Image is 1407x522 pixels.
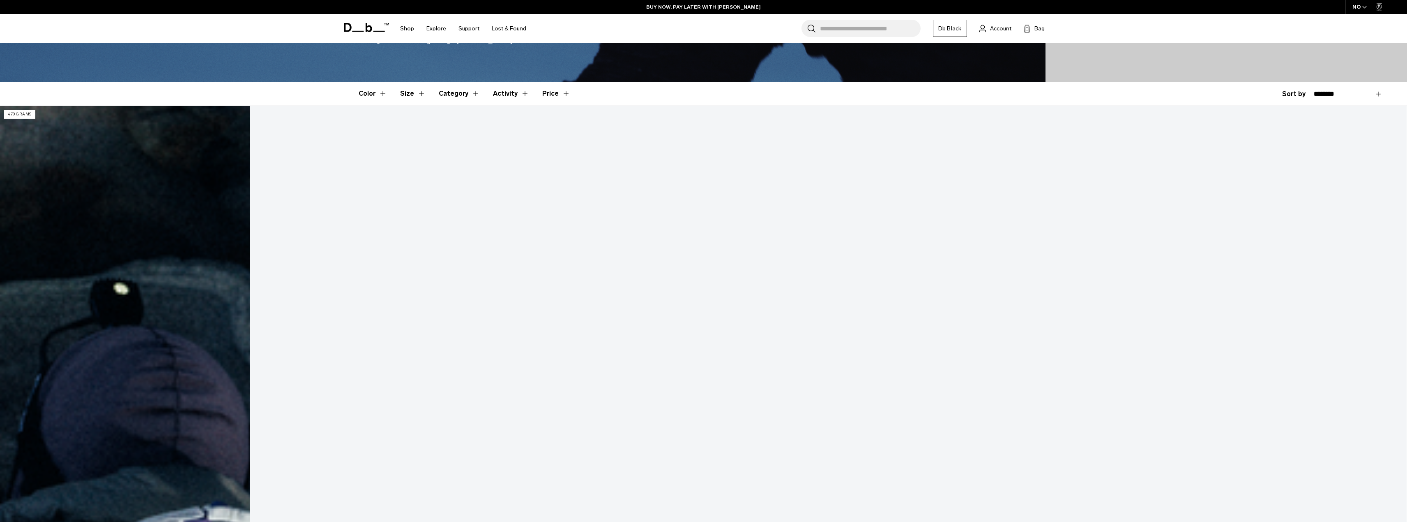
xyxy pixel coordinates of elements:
[990,24,1011,33] span: Account
[400,82,426,106] button: Toggle Filter
[400,14,414,43] a: Shop
[439,82,480,106] button: Toggle Filter
[1024,23,1045,33] button: Bag
[933,20,967,37] a: Db Black
[359,82,387,106] button: Toggle Filter
[646,3,761,11] a: BUY NOW, PAY LATER WITH [PERSON_NAME]
[492,14,526,43] a: Lost & Found
[394,14,532,43] nav: Main Navigation
[493,82,529,106] button: Toggle Filter
[426,14,446,43] a: Explore
[1034,24,1045,33] span: Bag
[979,23,1011,33] a: Account
[4,110,35,119] p: 470 grams
[458,14,479,43] a: Support
[542,82,570,106] button: Toggle Price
